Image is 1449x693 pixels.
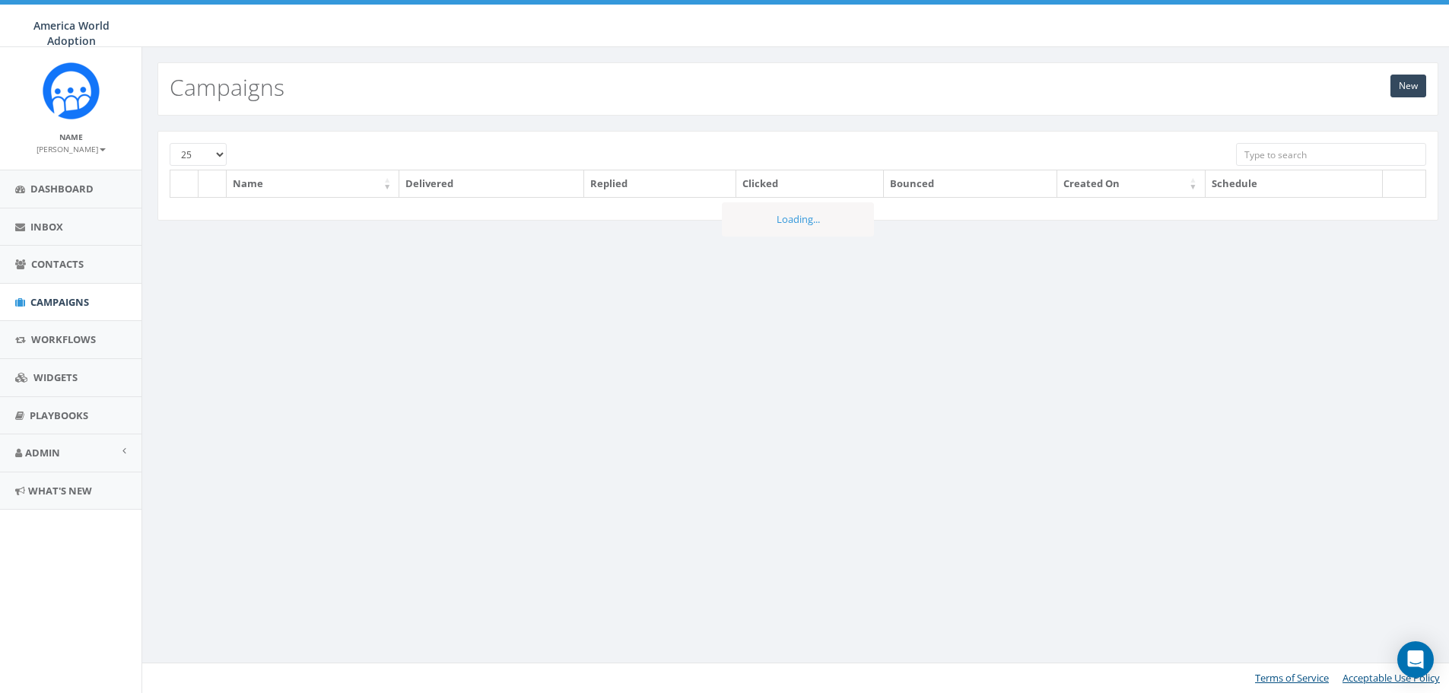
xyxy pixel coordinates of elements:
th: Delivered [399,170,584,197]
span: Admin [25,446,60,459]
a: [PERSON_NAME] [37,141,106,155]
th: Bounced [884,170,1057,197]
span: Inbox [30,220,63,234]
span: Playbooks [30,408,88,422]
th: Created On [1057,170,1206,197]
a: Terms of Service [1255,671,1329,685]
a: New [1390,75,1426,97]
th: Replied [584,170,736,197]
th: Schedule [1206,170,1384,197]
span: America World Adoption [33,18,110,48]
div: Loading... [722,202,874,237]
span: What's New [28,484,92,497]
th: Clicked [736,170,884,197]
h2: Campaigns [170,75,284,100]
span: Campaigns [30,295,89,309]
input: Type to search [1236,143,1426,166]
a: Acceptable Use Policy [1343,671,1440,685]
span: Widgets [33,370,78,384]
small: Name [59,132,83,142]
div: Open Intercom Messenger [1397,641,1434,678]
span: Contacts [31,257,84,271]
span: Workflows [31,332,96,346]
small: [PERSON_NAME] [37,144,106,154]
th: Name [227,170,399,197]
img: Rally_Corp_Icon.png [43,62,100,119]
span: Dashboard [30,182,94,196]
